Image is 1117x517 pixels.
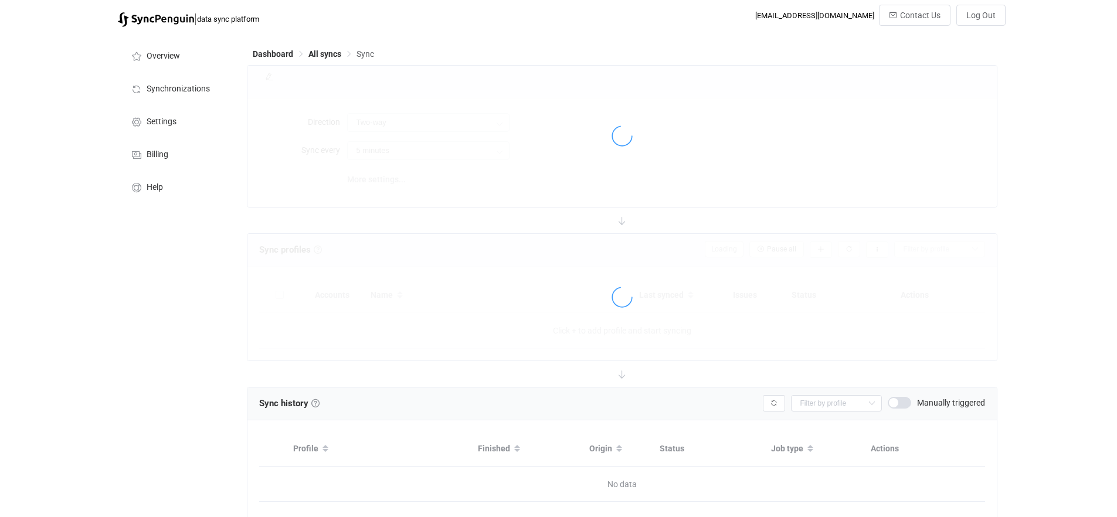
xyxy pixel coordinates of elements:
a: |data sync platform [118,11,259,27]
a: Help [118,170,235,203]
span: Log Out [966,11,996,20]
span: Overview [147,52,180,61]
span: Dashboard [253,49,293,59]
img: syncpenguin.svg [118,12,194,27]
span: Contact Us [900,11,941,20]
span: | [194,11,197,27]
span: Synchronizations [147,84,210,94]
a: Synchronizations [118,72,235,104]
button: Contact Us [879,5,950,26]
div: Breadcrumb [253,50,374,58]
span: data sync platform [197,15,259,23]
a: Overview [118,39,235,72]
a: Billing [118,137,235,170]
div: [EMAIL_ADDRESS][DOMAIN_NAME] [755,11,874,20]
a: Settings [118,104,235,137]
span: Help [147,183,163,192]
span: Billing [147,150,168,159]
span: Sync [357,49,374,59]
button: Log Out [956,5,1006,26]
span: All syncs [308,49,341,59]
span: Settings [147,117,176,127]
